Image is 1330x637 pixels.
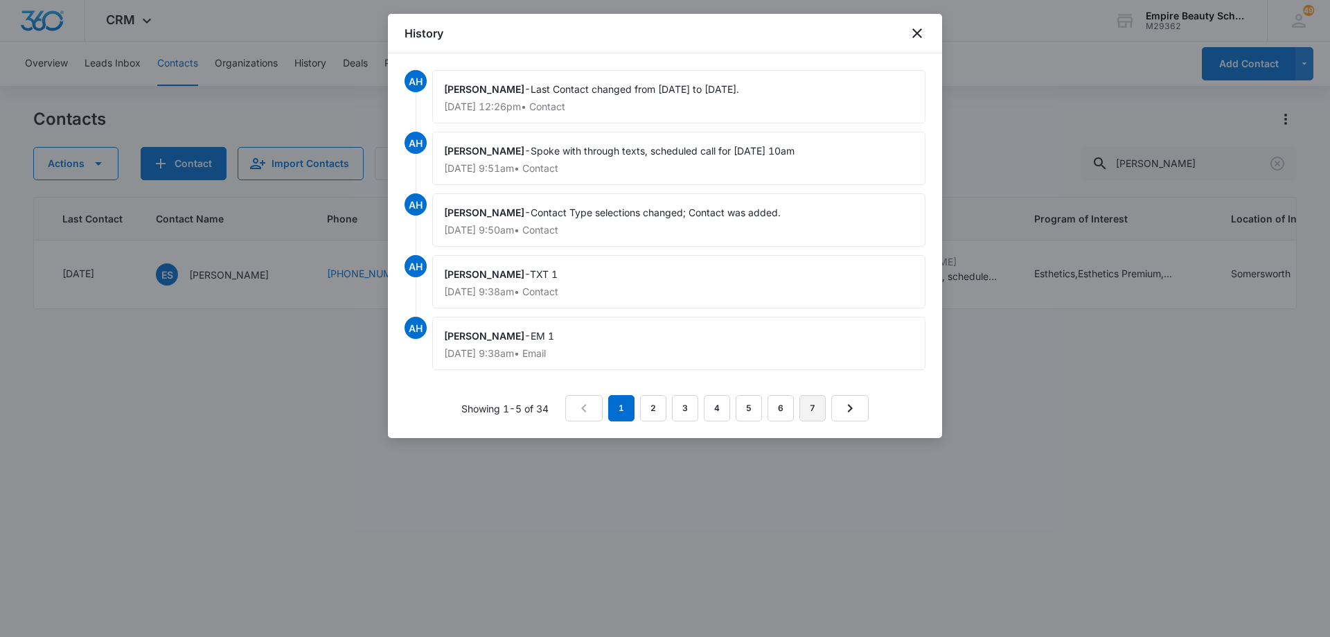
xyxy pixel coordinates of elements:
a: Page 2 [640,395,666,421]
a: Next Page [831,395,869,421]
span: AH [405,317,427,339]
p: Showing 1-5 of 34 [461,401,549,416]
span: EM 1 [531,330,554,342]
p: [DATE] 9:38am • Contact [444,287,914,297]
div: - [432,70,925,123]
button: close [909,25,925,42]
h1: History [405,25,443,42]
p: [DATE] 9:50am • Contact [444,225,914,235]
span: AH [405,255,427,277]
a: Page 4 [704,395,730,421]
a: Page 6 [768,395,794,421]
span: [PERSON_NAME] [444,145,524,157]
p: [DATE] 12:26pm • Contact [444,102,914,112]
a: Page 3 [672,395,698,421]
div: - [432,317,925,370]
span: AH [405,70,427,92]
span: [PERSON_NAME] [444,83,524,95]
p: [DATE] 9:51am • Contact [444,164,914,173]
span: Contact Type selections changed; Contact was added. [531,207,781,218]
span: Spoke with through texts, scheduled call for [DATE] 10am [531,145,795,157]
span: [PERSON_NAME] [444,330,524,342]
span: [PERSON_NAME] [444,268,524,280]
a: Page 7 [799,395,826,421]
span: AH [405,132,427,154]
em: 1 [608,395,635,421]
span: AH [405,193,427,216]
span: [PERSON_NAME] [444,207,524,218]
div: - [432,255,925,308]
span: TXT 1 [530,268,558,280]
div: - [432,193,925,247]
a: Page 5 [736,395,762,421]
span: Last Contact changed from [DATE] to [DATE]. [531,83,739,95]
nav: Pagination [565,395,869,421]
div: - [432,132,925,185]
p: [DATE] 9:38am • Email [444,349,914,358]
